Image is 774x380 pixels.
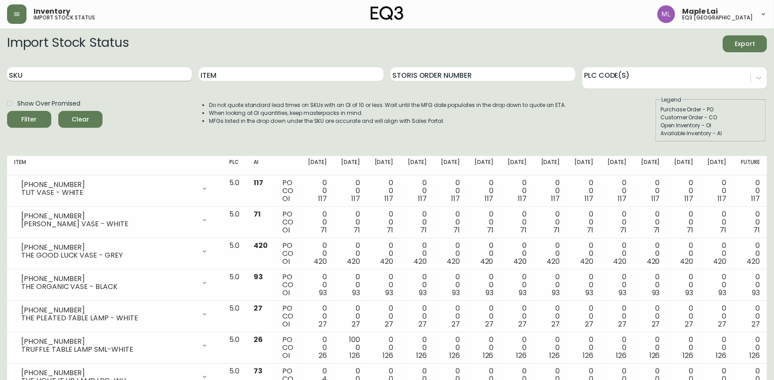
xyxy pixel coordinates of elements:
span: 126 [416,350,427,361]
div: 0 0 [307,210,326,234]
div: 0 0 [341,304,360,328]
span: 71 [753,225,760,235]
span: 27 [618,319,626,329]
div: 0 0 [374,242,393,266]
span: 420 [613,256,626,266]
div: [PHONE_NUMBER] [21,306,196,314]
div: 0 0 [441,273,460,297]
span: Clear [65,114,95,125]
span: 93 [585,288,593,298]
div: 0 0 [341,210,360,234]
span: 117 [718,194,727,204]
div: Open Inventory - OI [660,122,761,129]
span: 71 [620,225,626,235]
span: 126 [516,350,527,361]
span: 27 [751,319,760,329]
span: 27 [319,319,327,329]
div: 0 0 [674,242,693,266]
div: 0 0 [474,210,493,234]
div: 0 0 [474,179,493,203]
td: 5.0 [222,270,247,301]
span: 117 [254,178,263,188]
h2: Import Stock Status [7,35,129,52]
div: 0 0 [641,242,660,266]
span: 71 [687,225,693,235]
div: 0 0 [474,304,493,328]
div: 100 0 [341,336,360,360]
div: 0 0 [307,273,326,297]
div: 0 0 [641,273,660,297]
span: 71 [453,225,460,235]
div: [PHONE_NUMBER][PERSON_NAME] VASE - WHITE [14,210,215,230]
span: 117 [418,194,427,204]
span: 27 [518,319,527,329]
div: 0 0 [307,242,326,266]
span: 126 [449,350,460,361]
div: [PHONE_NUMBER]TRUFFLE TABLE LAMP SML-WHITE [14,336,215,355]
span: 93 [552,288,560,298]
div: 0 0 [407,304,426,328]
span: 117 [385,194,394,204]
td: 5.0 [222,332,247,364]
span: OI [282,288,290,298]
div: 0 0 [474,273,493,297]
span: 126 [483,350,493,361]
div: 0 0 [607,179,626,203]
div: PO CO [282,179,293,203]
div: 0 0 [674,304,693,328]
div: 0 0 [641,336,660,360]
span: 93 [419,288,427,298]
span: Inventory [34,8,70,15]
span: 126 [616,350,626,361]
div: 0 0 [740,210,760,234]
th: PLC [222,156,247,175]
th: [DATE] [667,156,700,175]
div: 0 0 [674,273,693,297]
div: PO CO [282,273,293,297]
div: 0 0 [441,336,460,360]
span: OI [282,194,290,204]
div: THE ORGANIC VASE - BLACK [21,283,196,291]
span: 126 [349,350,360,361]
div: 0 0 [407,210,426,234]
li: When looking at OI quantities, keep masterpacks in mind. [209,109,566,117]
th: [DATE] [534,156,567,175]
span: 117 [751,194,760,204]
div: THE PLEATED TABLE LAMP - WHITE [21,314,196,322]
button: Clear [58,111,102,128]
th: [DATE] [634,156,667,175]
span: 26 [319,350,327,361]
th: [DATE] [567,156,600,175]
span: OI [282,350,290,361]
div: [PHONE_NUMBER] [21,338,196,346]
span: 126 [683,350,693,361]
span: 71 [720,225,727,235]
div: 0 0 [674,210,693,234]
div: 0 0 [374,179,393,203]
div: 0 0 [508,304,527,328]
span: 420 [747,256,760,266]
span: 117 [618,194,626,204]
div: 0 0 [641,210,660,234]
span: 27 [418,319,427,329]
div: 0 0 [541,179,560,203]
span: Export [730,38,760,49]
div: 0 0 [508,242,527,266]
div: 0 0 [674,179,693,203]
div: 0 0 [607,304,626,328]
span: 71 [254,209,261,219]
div: 0 0 [508,179,527,203]
div: 0 0 [740,242,760,266]
span: Maple Lai [682,8,718,15]
div: 0 0 [607,242,626,266]
span: 71 [653,225,660,235]
span: 126 [383,350,394,361]
span: 126 [550,350,560,361]
div: 0 0 [707,273,726,297]
span: 420 [680,256,693,266]
div: 0 0 [407,242,426,266]
div: 0 0 [307,336,326,360]
div: 0 0 [607,210,626,234]
span: 93 [486,288,493,298]
span: 117 [651,194,660,204]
